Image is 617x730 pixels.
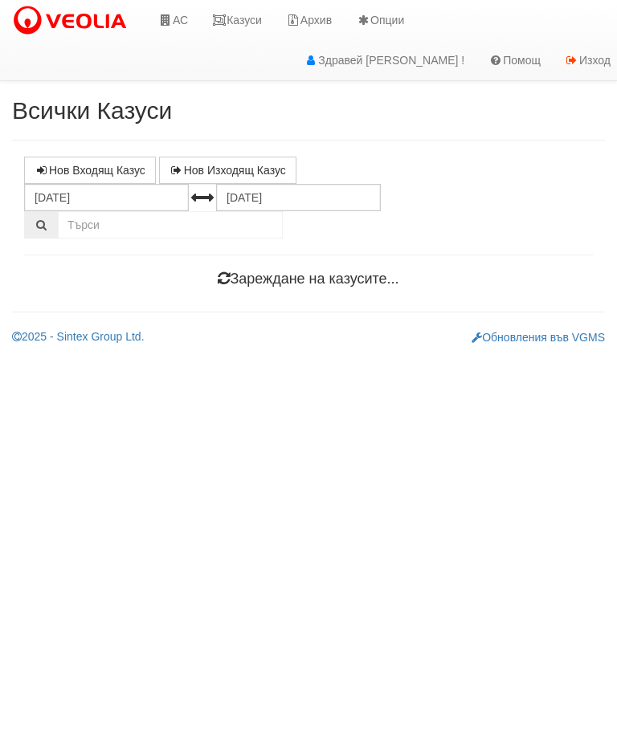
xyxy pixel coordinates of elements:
[24,157,156,184] a: Нов Входящ Казус
[159,157,296,184] a: Нов Изходящ Казус
[12,4,134,38] img: VeoliaLogo.png
[12,97,605,124] h2: Всички Казуси
[476,40,553,80] a: Помощ
[472,331,605,344] a: Обновления във VGMS
[58,211,283,239] input: Търсене по Идентификатор, Бл/Вх/Ап, Тип, Описание, Моб. Номер, Имейл, Файл, Коментар,
[292,40,476,80] a: Здравей [PERSON_NAME] !
[12,330,145,343] a: 2025 - Sintex Group Ltd.
[24,271,593,288] h4: Зареждане на казусите...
